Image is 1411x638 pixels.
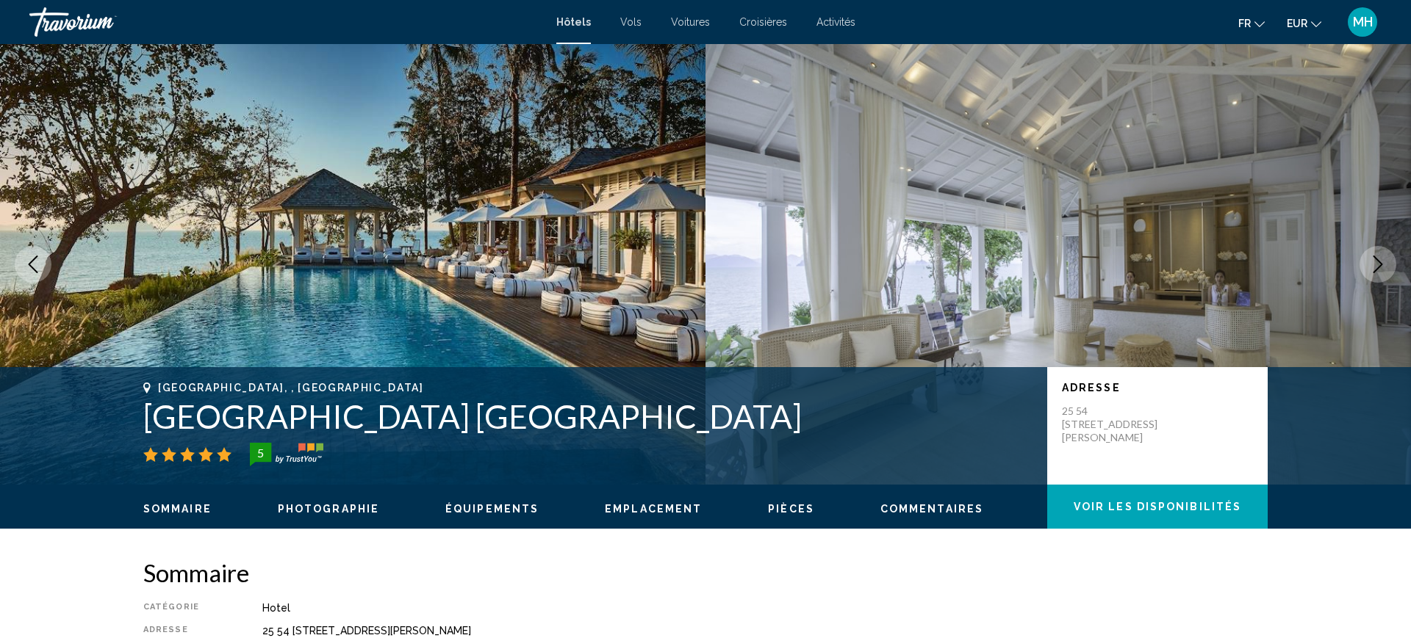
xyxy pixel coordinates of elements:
span: Commentaires [880,503,983,515]
button: Change currency [1287,12,1321,34]
span: Équipements [445,503,539,515]
span: Emplacement [605,503,702,515]
button: Photographie [278,502,379,515]
div: Adresse [143,625,226,637]
button: Change language [1238,12,1265,34]
button: Emplacement [605,502,702,515]
a: Voitures [671,16,710,28]
span: Photographie [278,503,379,515]
span: Sommaire [143,503,212,515]
div: Catégorie [143,602,226,614]
div: Hotel [262,602,1268,614]
button: User Menu [1343,7,1382,37]
a: Croisières [739,16,787,28]
span: fr [1238,18,1251,29]
h2: Sommaire [143,558,1268,587]
p: 25 54 [STREET_ADDRESS][PERSON_NAME] [1062,405,1180,444]
button: Sommaire [143,502,212,515]
span: EUR [1287,18,1307,29]
span: MH [1353,15,1373,29]
img: trustyou-badge-hor.svg [250,443,323,466]
a: Travorium [29,7,542,37]
span: [GEOGRAPHIC_DATA], , [GEOGRAPHIC_DATA] [158,382,424,394]
div: 5 [245,444,275,462]
span: Voir les disponibilités [1074,501,1241,513]
h1: [GEOGRAPHIC_DATA] [GEOGRAPHIC_DATA] [143,397,1033,435]
button: Voir les disponibilités [1047,485,1268,529]
button: Previous image [15,246,51,283]
button: Équipements [445,502,539,515]
a: Vols [620,16,642,28]
a: Activités [816,16,855,28]
span: Pièces [768,503,814,515]
button: Next image [1360,246,1396,283]
p: Adresse [1062,382,1253,394]
button: Commentaires [880,502,983,515]
button: Pièces [768,502,814,515]
a: Hôtels [556,16,591,28]
div: 25 54 [STREET_ADDRESS][PERSON_NAME] [262,625,1268,637]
